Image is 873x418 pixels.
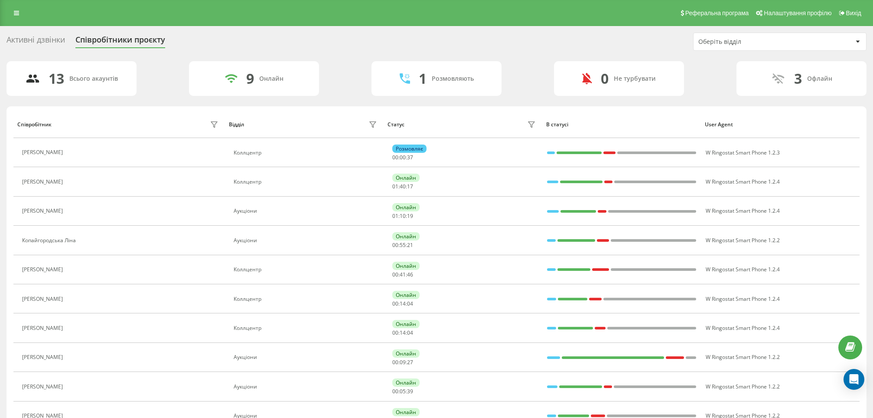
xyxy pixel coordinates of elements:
div: Онлайн [392,203,420,211]
div: Копайгородська Ліна [22,237,78,244]
div: Аукціони [234,237,379,244]
span: 14 [400,329,406,336]
span: 46 [407,271,413,278]
div: : : [392,359,413,365]
span: 00 [400,154,406,161]
div: : : [392,213,413,219]
span: 00 [392,359,398,366]
div: Онлайн [392,232,420,240]
span: 17 [407,183,413,190]
span: 05 [400,388,406,395]
div: 3 [794,70,802,87]
span: 21 [407,241,413,249]
span: 04 [407,300,413,307]
div: [PERSON_NAME] [22,296,65,302]
div: В статусі [546,122,697,128]
div: [PERSON_NAME] [22,267,65,273]
span: 27 [407,359,413,366]
div: Коллцентр [234,150,379,156]
span: 00 [392,241,398,249]
div: Активні дзвінки [7,35,65,49]
span: 39 [407,388,413,395]
div: Відділ [229,122,244,128]
span: 14 [400,300,406,307]
div: : : [392,388,413,395]
span: 00 [392,388,398,395]
span: Вихід [846,10,861,16]
div: Не турбувати [614,75,656,82]
span: 01 [392,183,398,190]
span: Реферальна програма [685,10,749,16]
div: Коллцентр [234,325,379,331]
div: 9 [246,70,254,87]
div: Онлайн [392,379,420,387]
div: [PERSON_NAME] [22,384,65,390]
div: User Agent [705,122,855,128]
span: Налаштування профілю [764,10,831,16]
div: Співробітник [17,122,52,128]
span: 10 [400,212,406,220]
div: Співробітники проєкту [75,35,165,49]
div: [PERSON_NAME] [22,325,65,331]
span: 00 [392,154,398,161]
div: Офлайн [807,75,832,82]
span: 40 [400,183,406,190]
span: 00 [392,329,398,336]
span: 19 [407,212,413,220]
span: 41 [400,271,406,278]
div: 13 [49,70,64,87]
div: Онлайн [392,408,420,416]
span: 09 [400,359,406,366]
span: W Ringostat Smart Phone 1.2.2 [706,353,780,361]
span: W Ringostat Smart Phone 1.2.4 [706,266,780,273]
div: [PERSON_NAME] [22,179,65,185]
div: Коллцентр [234,179,379,185]
span: 37 [407,154,413,161]
div: : : [392,272,413,278]
div: Оберіть відділ [698,38,802,46]
div: Аукціони [234,208,379,214]
span: 00 [392,271,398,278]
div: Онлайн [392,320,420,328]
div: Онлайн [392,291,420,299]
div: 1 [419,70,427,87]
div: Онлайн [392,174,420,182]
div: Онлайн [392,262,420,270]
div: : : [392,155,413,161]
div: Розмовляють [432,75,474,82]
div: Аукціони [234,354,379,360]
div: Розмовляє [392,145,427,153]
div: Коллцентр [234,267,379,273]
div: Коллцентр [234,296,379,302]
div: : : [392,184,413,190]
div: [PERSON_NAME] [22,208,65,214]
span: 04 [407,329,413,336]
span: W Ringostat Smart Phone 1.2.4 [706,178,780,185]
span: W Ringostat Smart Phone 1.2.4 [706,324,780,332]
div: Всього акаунтів [69,75,118,82]
div: : : [392,301,413,307]
div: [PERSON_NAME] [22,354,65,360]
span: W Ringostat Smart Phone 1.2.4 [706,207,780,214]
div: 0 [601,70,609,87]
span: 01 [392,212,398,220]
div: [PERSON_NAME] [22,149,65,155]
span: W Ringostat Smart Phone 1.2.3 [706,149,780,156]
span: W Ringostat Smart Phone 1.2.4 [706,295,780,303]
span: W Ringostat Smart Phone 1.2.2 [706,237,780,244]
div: Статус [388,122,404,128]
div: : : [392,330,413,336]
div: : : [392,242,413,248]
span: 00 [392,300,398,307]
span: W Ringostat Smart Phone 1.2.2 [706,383,780,390]
div: Open Intercom Messenger [844,369,864,390]
div: Онлайн [259,75,283,82]
span: 55 [400,241,406,249]
div: Аукціони [234,384,379,390]
div: Онлайн [392,349,420,358]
